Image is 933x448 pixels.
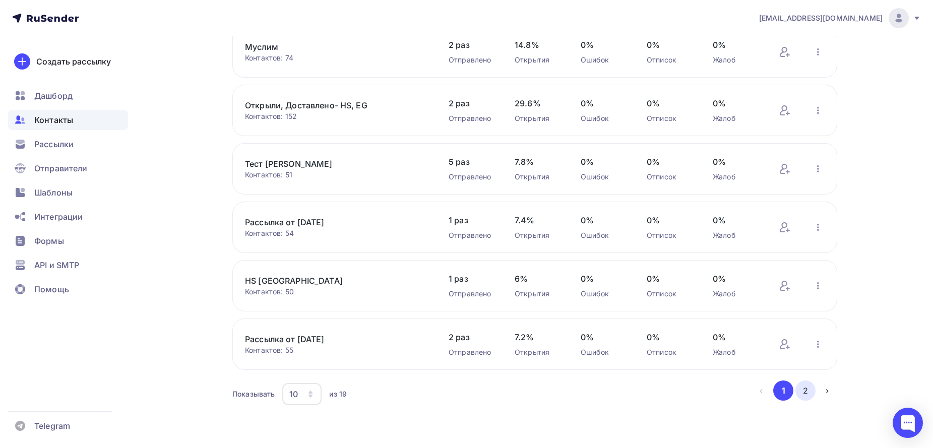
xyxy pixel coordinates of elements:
span: [EMAIL_ADDRESS][DOMAIN_NAME] [759,13,883,23]
a: Дашборд [8,86,128,106]
div: Отписок [647,113,693,123]
div: Ошибок [581,230,627,240]
span: 0% [647,156,693,168]
span: 2 раз [449,331,494,343]
span: API и SMTP [34,259,79,271]
span: 29.6% [515,97,561,109]
span: 7.2% [515,331,561,343]
span: 1 раз [449,273,494,285]
a: Рассылка от [DATE] [245,333,416,345]
span: Формы [34,235,64,247]
div: Ошибок [581,289,627,299]
div: Жалоб [713,55,759,65]
a: Шаблоны [8,182,128,203]
ul: Pagination [752,380,838,401]
div: из 19 [329,389,347,399]
span: 0% [713,273,759,285]
a: HS [GEOGRAPHIC_DATA] [245,275,416,287]
div: Отписок [647,347,693,357]
span: 0% [713,156,759,168]
span: 0% [647,273,693,285]
span: 5 раз [449,156,494,168]
div: Отправлено [449,230,494,240]
a: Рассылки [8,134,128,154]
a: Формы [8,231,128,251]
span: Telegram [34,420,70,432]
a: Контакты [8,110,128,130]
a: Отправители [8,158,128,178]
div: Жалоб [713,172,759,182]
div: Создать рассылку [36,55,111,68]
button: 10 [282,382,322,406]
span: 1 раз [449,214,494,226]
button: Go to page 2 [795,380,816,401]
span: 0% [713,97,759,109]
div: Жалоб [713,289,759,299]
span: Интеграции [34,211,83,223]
span: 0% [581,273,627,285]
div: 10 [289,388,298,400]
div: Открытия [515,172,561,182]
div: Отписок [647,172,693,182]
div: Контактов: 51 [245,170,428,180]
div: Отправлено [449,347,494,357]
span: Рассылки [34,138,74,150]
span: 0% [713,214,759,226]
span: 0% [713,331,759,343]
a: [EMAIL_ADDRESS][DOMAIN_NAME] [759,8,921,28]
span: Отправители [34,162,88,174]
span: 7.8% [515,156,561,168]
div: Контактов: 50 [245,287,428,297]
div: Жалоб [713,113,759,123]
div: Отправлено [449,172,494,182]
div: Ошибок [581,55,627,65]
div: Жалоб [713,347,759,357]
span: 0% [581,97,627,109]
div: Открытия [515,289,561,299]
div: Отправлено [449,113,494,123]
span: 7.4% [515,214,561,226]
div: Контактов: 152 [245,111,428,121]
div: Жалоб [713,230,759,240]
span: 2 раз [449,97,494,109]
span: 0% [581,214,627,226]
div: Открытия [515,113,561,123]
span: Контакты [34,114,73,126]
span: Дашборд [34,90,73,102]
div: Отписок [647,55,693,65]
div: Ошибок [581,172,627,182]
button: Go to next page [817,380,837,401]
div: Открытия [515,230,561,240]
span: 0% [647,39,693,51]
button: Go to page 1 [773,380,793,401]
span: 0% [581,39,627,51]
span: 0% [647,97,693,109]
div: Открытия [515,55,561,65]
div: Открытия [515,347,561,357]
a: Рассылка от [DATE] [245,216,416,228]
span: 14.8% [515,39,561,51]
div: Показывать [232,389,275,399]
div: Контактов: 54 [245,228,428,238]
span: 0% [713,39,759,51]
a: Тест [PERSON_NAME] [245,158,416,170]
div: Ошибок [581,113,627,123]
div: Контактов: 74 [245,53,428,63]
div: Отписок [647,230,693,240]
span: 0% [647,214,693,226]
div: Отправлено [449,55,494,65]
span: 0% [581,156,627,168]
span: 2 раз [449,39,494,51]
a: Муслим [245,41,416,53]
span: Шаблоны [34,186,73,199]
div: Контактов: 55 [245,345,428,355]
span: Помощь [34,283,69,295]
span: 6% [515,273,561,285]
div: Ошибок [581,347,627,357]
span: 0% [581,331,627,343]
span: 0% [647,331,693,343]
a: Открыли, Доставлено- HS, EG [245,99,416,111]
div: Отправлено [449,289,494,299]
div: Отписок [647,289,693,299]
